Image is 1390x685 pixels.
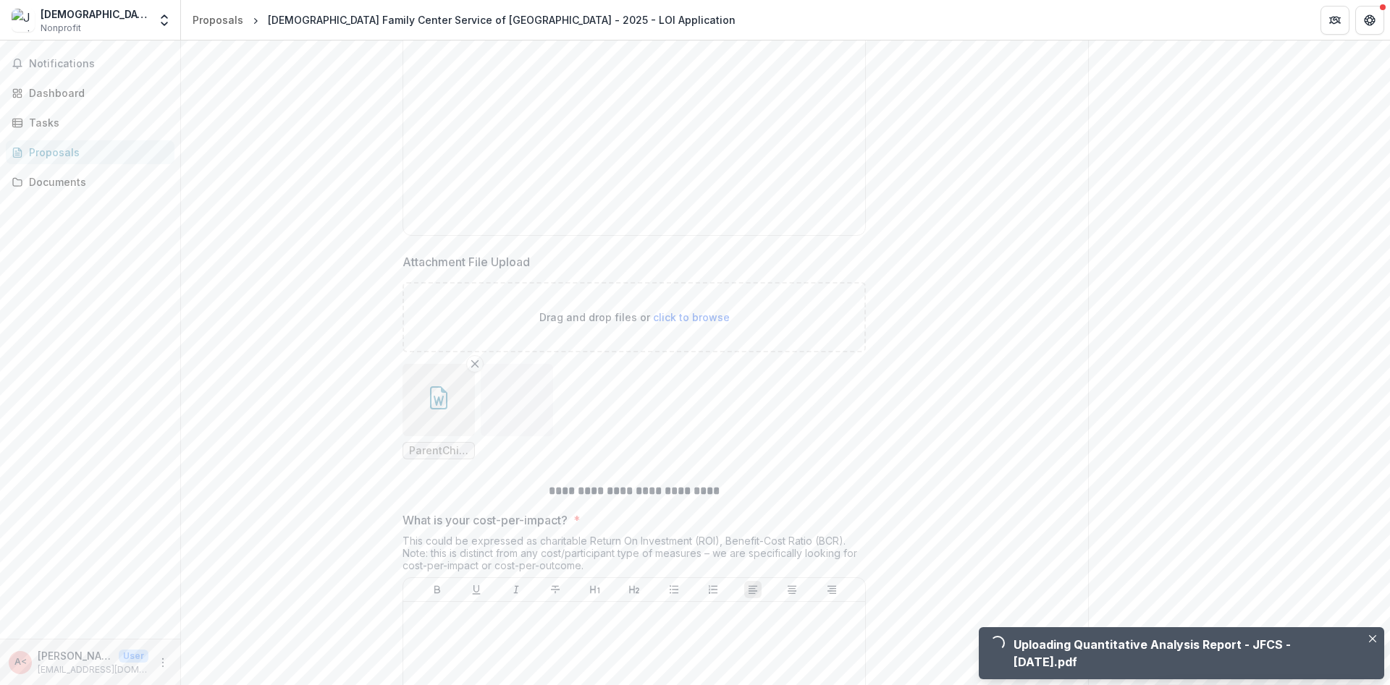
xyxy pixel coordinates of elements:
a: Dashboard [6,81,174,105]
button: Align Center [783,581,801,598]
div: Proposals [193,12,243,27]
span: Notifications [29,58,169,70]
a: Tasks [6,111,174,135]
button: Underline [468,581,485,598]
button: Notifications [6,52,174,75]
p: What is your cost-per-impact? [403,511,568,529]
div: Amy Weiss <aweiss@jfcsmpls.org> [14,658,27,667]
button: Align Right [823,581,841,598]
p: [EMAIL_ADDRESS][DOMAIN_NAME] [38,663,148,676]
div: Proposals [29,145,163,160]
button: Italicize [507,581,525,598]
button: Bullet List [665,581,683,598]
button: Get Help [1355,6,1384,35]
button: More [154,654,172,671]
p: [PERSON_NAME] <[EMAIL_ADDRESS][DOMAIN_NAME]> [38,648,113,663]
button: Ordered List [704,581,722,598]
p: Drag and drop files or [539,310,730,325]
button: Heading 2 [625,581,643,598]
div: [DEMOGRAPHIC_DATA] Family Center Service of [GEOGRAPHIC_DATA] [41,7,148,22]
div: Uploading Quantitative Analysis Report - JFCS - [DATE].pdf [1014,636,1355,671]
button: Remove File [466,355,484,373]
div: Dashboard [29,85,163,101]
div: Tasks [29,115,163,130]
button: Open entity switcher [154,6,174,35]
p: User [119,650,148,663]
a: Proposals [187,9,249,30]
div: Notifications-bottom-right [973,621,1390,685]
div: This could be expressed as charitable Return On Investment (ROI), Benefit-Cost Ratio (BCR). Note:... [403,535,866,577]
button: Align Left [744,581,762,598]
button: Close [1364,630,1381,647]
div: [DEMOGRAPHIC_DATA] Family Center Service of [GEOGRAPHIC_DATA] - 2025 - LOI Application [268,12,736,27]
p: Attachment File Upload [403,253,530,271]
a: Proposals [6,140,174,164]
button: Heading 1 [586,581,604,598]
button: Strike [547,581,564,598]
a: Documents [6,170,174,194]
span: Nonprofit [41,22,81,35]
div: Remove FileParentChild+ EOY DCYF 2025 - FINAL.docx [403,364,475,459]
span: ParentChild+ EOY DCYF 2025 - FINAL.docx [409,445,468,457]
span: click to browse [653,311,730,323]
button: Bold [429,581,446,598]
img: Jewish Family Center Service of Minneapolis [12,9,35,32]
div: Documents [29,174,163,190]
nav: breadcrumb [187,9,741,30]
button: Partners [1320,6,1349,35]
